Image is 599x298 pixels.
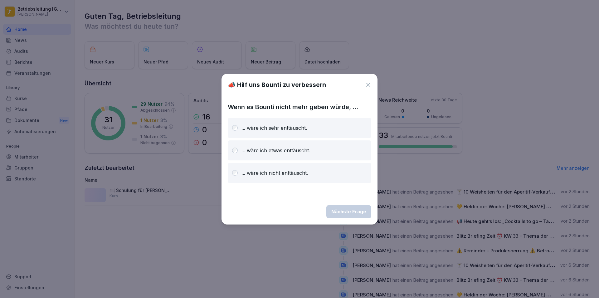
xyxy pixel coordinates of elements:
[326,205,371,218] button: Nächste Frage
[241,147,310,154] p: ... wäre ich etwas enttäuscht.
[241,124,307,132] p: ... wäre ich sehr enttäuscht.
[331,208,366,215] div: Nächste Frage
[241,169,308,177] p: ... wäre ich nicht enttäuscht.
[228,102,371,112] p: Wenn es Bounti nicht mehr geben würde, ...
[228,80,326,89] h1: 📣 Hilf uns Bounti zu verbessern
